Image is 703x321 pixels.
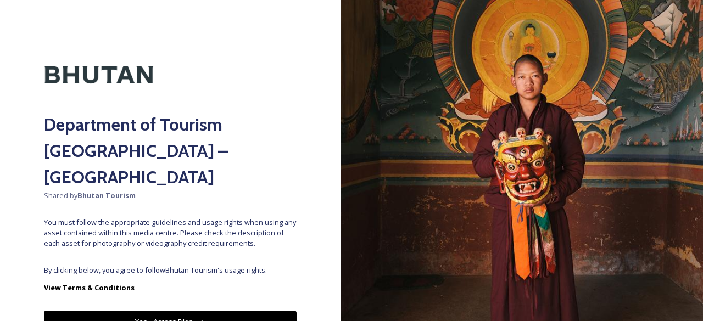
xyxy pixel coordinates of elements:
[44,281,297,294] a: View Terms & Conditions
[44,44,154,106] img: Kingdom-of-Bhutan-Logo.png
[44,190,297,201] span: Shared by
[44,217,297,249] span: You must follow the appropriate guidelines and usage rights when using any asset contained within...
[44,111,297,190] h2: Department of Tourism [GEOGRAPHIC_DATA] – [GEOGRAPHIC_DATA]
[44,265,297,275] span: By clicking below, you agree to follow Bhutan Tourism 's usage rights.
[77,190,136,200] strong: Bhutan Tourism
[44,283,135,292] strong: View Terms & Conditions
